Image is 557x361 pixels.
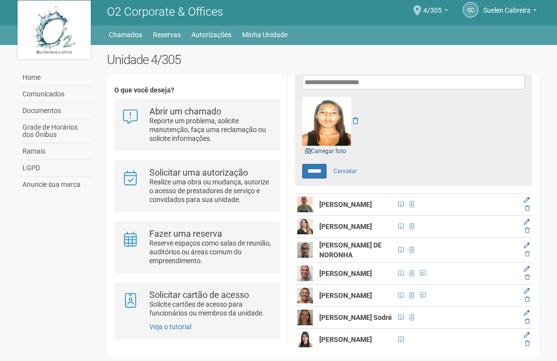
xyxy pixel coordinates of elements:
[525,274,530,281] a: Excluir membro
[149,106,221,116] strong: Abrir um chamado
[20,160,92,177] a: LGPD
[524,310,530,316] a: Editar membro
[524,197,530,203] a: Editar membro
[122,107,272,143] a: Abrir um chamado Reporte um problema, solicite manutenção, faça uma reclamação ou solicite inform...
[149,228,222,239] strong: Fazer uma reserva
[153,28,181,42] a: Reservas
[149,167,248,178] strong: Solicitar uma autorização
[149,116,272,143] p: Reporte um problema, solicite manutenção, faça uma reclamação ou solicite informações.
[319,223,372,230] strong: [PERSON_NAME]
[319,336,372,343] strong: [PERSON_NAME]
[524,266,530,272] a: Editar membro
[297,288,313,303] img: user.png
[525,205,530,212] a: Excluir membro
[483,8,537,16] a: Suelen Cabreira
[149,290,249,300] strong: Solicitar cartão de acesso
[297,266,313,281] img: user.png
[149,300,272,317] p: Solicite cartões de acesso para funcionários ou membros da unidade.
[18,0,91,59] img: logo.jpg
[122,291,272,317] a: Solicitar cartão de acesso Solicite cartões de acesso para funcionários ou membros da unidade.
[149,239,272,265] p: Reserve espaços como salas de reunião, auditórios ou áreas comum do empreendimento.
[297,242,313,258] img: user.png
[463,2,478,18] a: SC
[149,178,272,204] p: Realize uma obra ou mudança, autorize o acesso de prestadores de serviço e convidados para sua un...
[122,229,272,265] a: Fazer uma reserva Reserve espaços como salas de reunião, auditórios ou áreas comum do empreendime...
[524,288,530,294] a: Editar membro
[297,310,313,325] img: user.png
[149,323,191,331] a: Veja o tutorial
[109,28,142,42] a: Chamados
[524,242,530,249] a: Editar membro
[20,119,92,143] a: Grade de Horários dos Ônibus
[122,168,272,204] a: Solicitar uma autorização Realize uma obra ou mudança, autorize o acesso de prestadores de serviç...
[524,219,530,226] a: Editar membro
[114,87,280,94] h4: O que você deseja?
[319,201,372,208] strong: [PERSON_NAME]
[524,332,530,338] a: Editar membro
[20,177,92,193] a: Anuncie sua marca
[352,117,358,125] a: Remover
[525,318,530,325] a: Excluir membro
[20,143,92,160] a: Ramais
[319,270,372,277] strong: [PERSON_NAME]
[525,296,530,303] a: Excluir membro
[242,28,288,42] a: Minha Unidade
[328,164,362,179] a: Cancelar
[319,314,392,321] strong: [PERSON_NAME] Sodré
[319,241,382,259] strong: [PERSON_NAME] DE NORONHA
[20,103,92,119] a: Documentos
[302,146,349,157] a: Carregar foto
[20,86,92,103] a: Comunicados
[525,340,530,347] a: Excluir membro
[297,332,313,347] img: user.png
[191,28,231,42] a: Autorizações
[319,292,372,299] strong: [PERSON_NAME]
[302,97,351,146] img: GetFile
[525,227,530,234] a: Excluir membro
[423,8,448,16] a: 4/305
[107,52,540,67] h2: Unidade 4/305
[297,197,313,212] img: user.png
[107,5,223,19] span: O2 Corporate & Offices
[20,69,92,86] a: Home
[525,250,530,257] a: Excluir membro
[297,219,313,234] img: user.png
